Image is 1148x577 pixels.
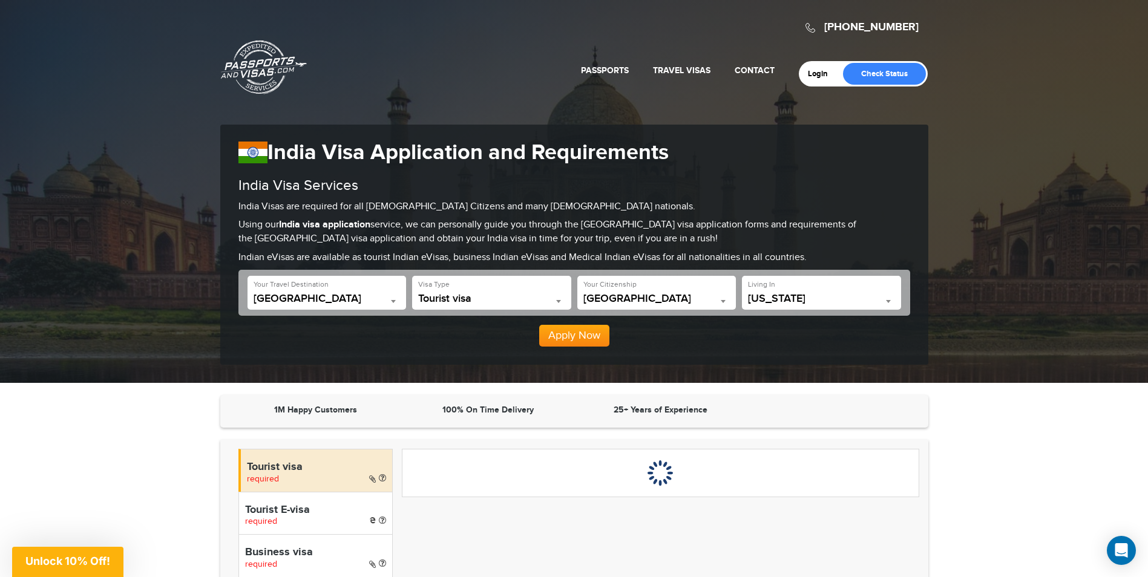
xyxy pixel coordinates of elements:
a: Check Status [843,63,926,85]
p: India Visas are required for all [DEMOGRAPHIC_DATA] Citizens and many [DEMOGRAPHIC_DATA] nationals. [238,200,910,214]
a: Contact [735,65,775,76]
button: Apply Now [539,325,609,347]
a: Passports [581,65,629,76]
h4: Tourist visa [247,461,386,474]
p: Using our service, we can personally guide you through the [GEOGRAPHIC_DATA] visa application for... [238,218,910,246]
p: Indian eVisas are available as tourist Indian eVisas, business Indian eVisas and Medical Indian e... [238,251,910,265]
span: India [254,293,401,305]
span: California [748,293,895,310]
label: Living In [748,279,775,290]
span: required [247,474,279,484]
label: Your Citizenship [583,279,637,290]
h3: India Visa Services [238,178,910,194]
strong: 25+ Years of Experience [614,405,707,415]
strong: 1M Happy Customers [274,405,357,415]
span: Tourist visa [418,293,565,310]
a: Travel Visas [653,65,710,76]
label: Your Travel Destination [254,279,329,290]
span: United States [583,293,730,310]
label: Visa Type [418,279,450,290]
span: India [254,293,401,310]
span: Unlock 10% Off! [25,555,110,567]
span: California [748,293,895,305]
span: Tourist visa [418,293,565,305]
a: [PHONE_NUMBER] [824,21,919,34]
a: Login [808,69,836,79]
h1: India Visa Application and Requirements [238,140,910,166]
h4: Tourist E-visa [245,504,386,517]
a: Passports & [DOMAIN_NAME] [221,40,307,94]
strong: India visa application [279,219,370,230]
span: United States [583,293,730,305]
span: required [245,517,277,526]
div: Open Intercom Messenger [1107,536,1136,565]
iframe: Customer reviews powered by Trustpilot [750,404,916,419]
strong: 100% On Time Delivery [442,405,534,415]
span: required [245,559,277,569]
div: Unlock 10% Off! [12,547,123,577]
h4: Business visa [245,547,386,559]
